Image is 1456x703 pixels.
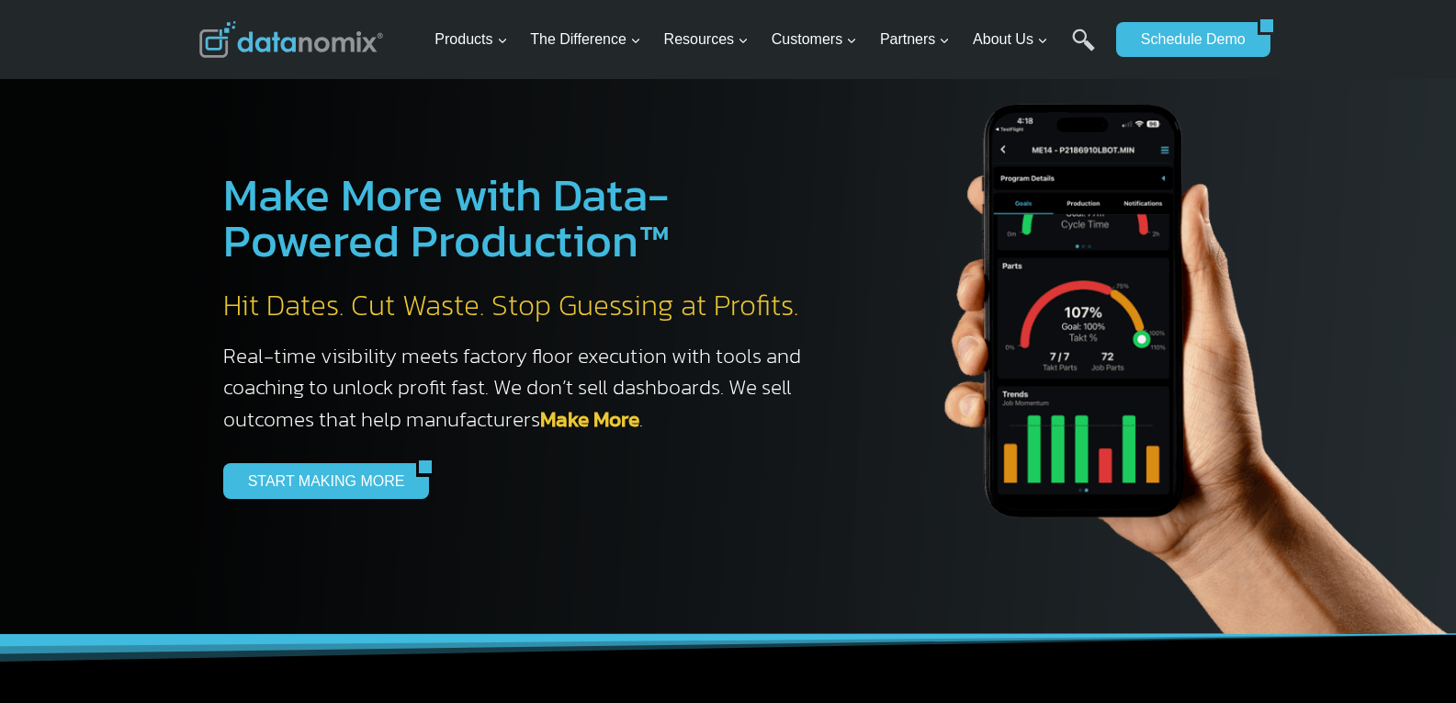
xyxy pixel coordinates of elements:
h1: Make More with Data-Powered Production™ [223,172,820,264]
span: The Difference [530,28,641,51]
h2: Hit Dates. Cut Waste. Stop Guessing at Profits. [223,287,820,325]
iframe: Popup CTA [9,378,304,694]
nav: Primary Navigation [427,10,1107,70]
a: Schedule Demo [1116,22,1258,57]
a: START MAKING MORE [223,463,417,498]
span: Products [435,28,507,51]
span: About Us [973,28,1048,51]
h3: Real-time visibility meets factory floor execution with tools and coaching to unlock profit fast.... [223,340,820,436]
a: Make More [540,403,639,435]
img: Datanomix [199,21,383,58]
span: Customers [772,28,857,51]
a: Search [1072,28,1095,70]
span: Resources [664,28,749,51]
span: Partners [880,28,950,51]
